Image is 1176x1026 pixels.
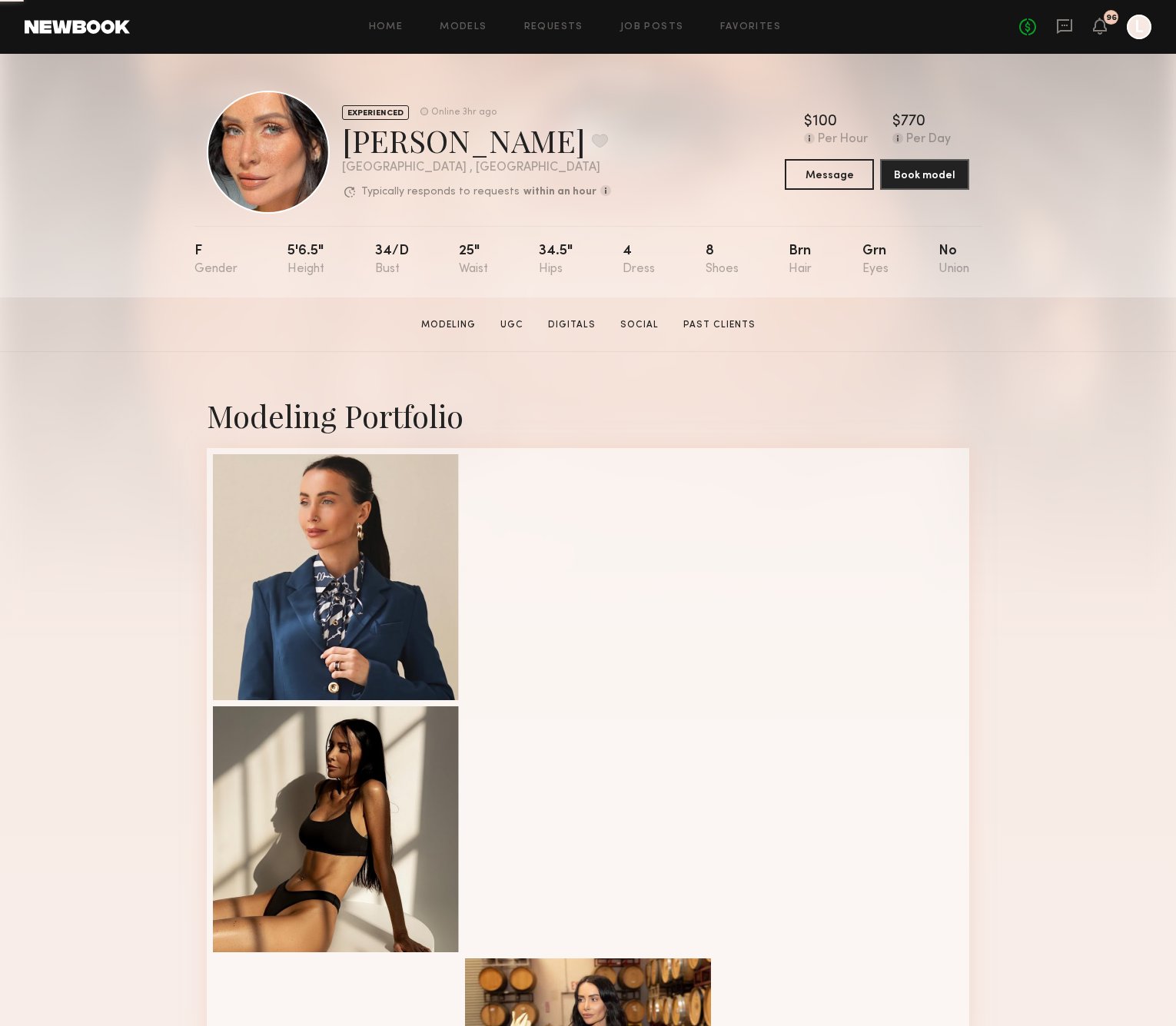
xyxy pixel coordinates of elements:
a: Modeling [415,318,482,332]
div: 25" [459,244,488,276]
button: Book model [880,159,969,190]
div: EXPERIENCED [342,105,409,120]
a: Digitals [542,318,602,332]
a: UGC [494,318,530,332]
div: [PERSON_NAME] [342,120,611,161]
div: 96 [1106,14,1117,22]
div: No [938,244,969,276]
button: Message [785,159,874,190]
div: Brn [789,244,812,276]
a: Home [369,22,404,32]
div: Modeling Portfolio [207,395,969,436]
div: 5'6.5" [287,244,324,276]
div: Per Day [906,133,951,147]
a: Favorites [720,22,781,32]
div: Online 3hr ago [431,108,497,118]
div: 34/d [375,244,409,276]
div: F [194,244,238,276]
a: Job Posts [620,22,684,32]
div: 100 [812,115,837,130]
b: within an hour [523,187,596,198]
div: $ [804,115,812,130]
a: Past Clients [677,318,762,332]
a: L [1127,15,1151,39]
div: Per Hour [818,133,868,147]
div: 8 [706,244,739,276]
div: [GEOGRAPHIC_DATA] , [GEOGRAPHIC_DATA] [342,161,611,174]
a: Social [614,318,665,332]
div: 34.5" [539,244,573,276]
div: $ [892,115,901,130]
div: 770 [901,115,925,130]
div: 4 [623,244,655,276]
div: Grn [862,244,889,276]
p: Typically responds to requests [361,187,520,198]
a: Requests [524,22,583,32]
a: Models [440,22,487,32]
